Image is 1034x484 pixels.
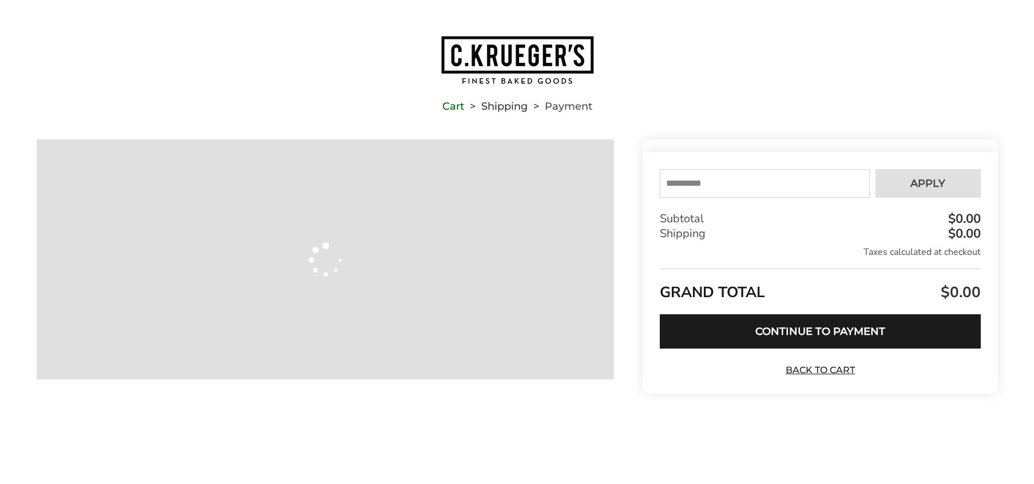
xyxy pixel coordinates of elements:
[37,35,998,85] a: Go to home page
[660,246,980,258] div: Taxes calculated at checkout
[660,314,980,349] button: Continue to Payment
[660,211,980,226] div: Subtotal
[910,178,945,189] span: Apply
[545,102,592,110] span: Payment
[440,35,595,85] img: C.KRUEGER'S
[464,102,528,110] li: Shipping
[938,282,981,302] span: $0.00
[660,226,980,241] div: Shipping
[945,227,981,240] div: $0.00
[945,213,981,225] div: $0.00
[660,269,980,306] div: GRAND TOTAL
[875,169,981,198] button: Apply
[780,364,860,377] a: Back to Cart
[442,102,464,110] a: Cart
